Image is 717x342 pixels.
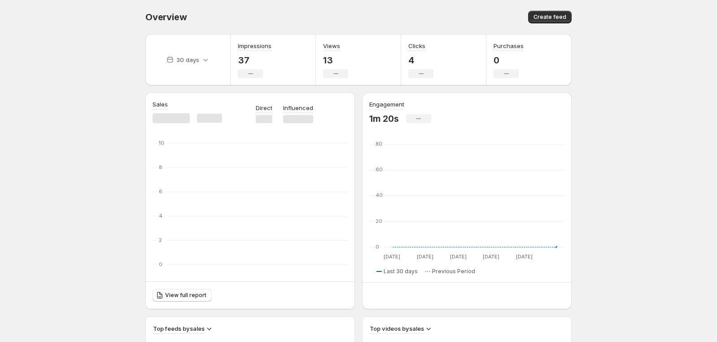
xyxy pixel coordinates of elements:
p: 13 [323,55,348,66]
p: Direct [256,103,272,112]
h3: Purchases [494,41,524,50]
text: 4 [159,213,162,219]
span: Create feed [533,13,566,21]
h3: Views [323,41,340,50]
h3: Top videos by sales [370,324,424,333]
button: Create feed [528,11,572,23]
text: [DATE] [483,253,499,260]
text: 80 [376,141,382,147]
h3: Clicks [408,41,425,50]
span: View full report [165,292,206,299]
p: 30 days [176,55,199,64]
text: 10 [159,140,164,146]
h3: Top feeds by sales [153,324,205,333]
text: [DATE] [384,253,400,260]
text: 60 [376,166,383,173]
text: [DATE] [417,253,433,260]
span: Overview [145,12,187,22]
p: 37 [238,55,271,66]
text: 40 [376,192,383,198]
text: 2 [159,237,162,243]
h3: Impressions [238,41,271,50]
text: [DATE] [516,253,533,260]
p: 1m 20s [369,113,399,124]
p: Influenced [283,103,313,112]
text: 20 [376,218,382,224]
p: 0 [494,55,524,66]
h3: Sales [153,100,168,109]
a: View full report [153,289,212,302]
span: Previous Period [432,268,475,275]
text: [DATE] [450,253,467,260]
text: 0 [159,261,162,267]
h3: Engagement [369,100,404,109]
text: 0 [376,244,379,250]
p: 4 [408,55,433,66]
text: 6 [159,188,162,195]
span: Last 30 days [384,268,418,275]
text: 8 [159,164,162,170]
